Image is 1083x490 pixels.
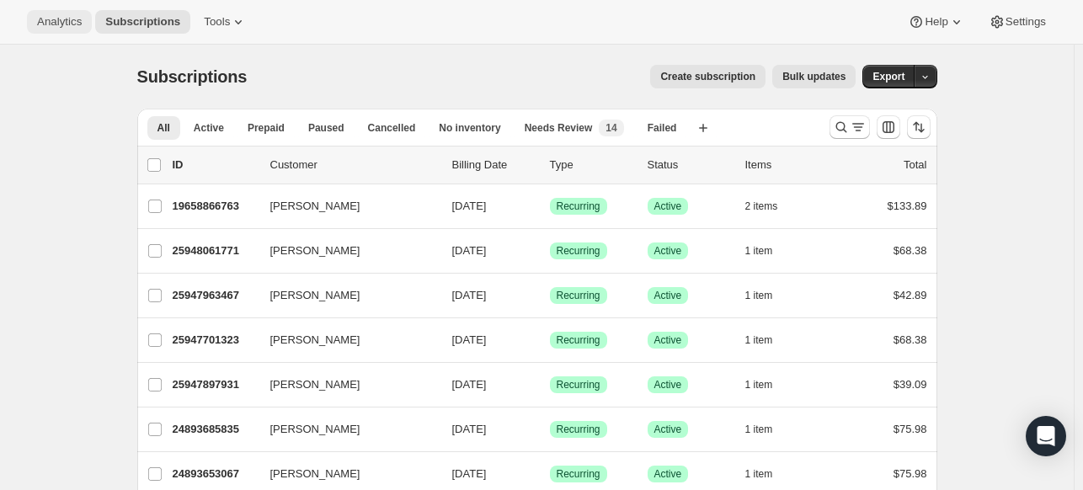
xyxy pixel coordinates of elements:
button: 1 item [745,462,792,486]
span: [DATE] [452,423,487,435]
button: [PERSON_NAME] [260,371,429,398]
button: 1 item [745,239,792,263]
button: Create subscription [650,65,766,88]
p: 25947701323 [173,332,257,349]
span: Recurring [557,467,600,481]
p: Billing Date [452,157,536,173]
span: Paused [308,121,344,135]
span: [DATE] [452,200,487,212]
span: [PERSON_NAME] [270,242,360,259]
p: 25948061771 [173,242,257,259]
button: Search and filter results [830,115,870,139]
button: Help [898,10,974,34]
span: 1 item [745,423,773,436]
span: Recurring [557,378,600,391]
span: Active [654,200,682,213]
button: 1 item [745,328,792,352]
span: Subscriptions [105,15,180,29]
span: Recurring [557,289,600,302]
div: 24893653067[PERSON_NAME][DATE]SuccessRecurringSuccessActive1 item$75.98 [173,462,927,486]
div: 19658866763[PERSON_NAME][DATE]SuccessRecurringSuccessActive2 items$133.89 [173,194,927,218]
span: $68.38 [894,244,927,257]
span: Active [654,378,682,391]
span: Recurring [557,423,600,436]
p: 25947897931 [173,376,257,393]
span: Active [654,423,682,436]
button: [PERSON_NAME] [260,237,429,264]
span: Analytics [37,15,82,29]
button: Customize table column order and visibility [877,115,900,139]
button: [PERSON_NAME] [260,416,429,443]
div: 25947897931[PERSON_NAME][DATE]SuccessRecurringSuccessActive1 item$39.09 [173,373,927,397]
span: 1 item [745,378,773,391]
button: Subscriptions [95,10,190,34]
span: $75.98 [894,467,927,480]
button: [PERSON_NAME] [260,461,429,487]
span: 14 [606,121,616,135]
span: Active [654,333,682,347]
span: Failed [648,121,677,135]
button: 1 item [745,373,792,397]
button: 2 items [745,194,797,218]
span: Create subscription [660,70,755,83]
span: [PERSON_NAME] [270,421,360,438]
div: Items [745,157,830,173]
span: Settings [1006,15,1046,29]
p: Total [904,157,926,173]
button: [PERSON_NAME] [260,282,429,309]
span: 2 items [745,200,778,213]
span: Help [925,15,947,29]
div: Open Intercom Messenger [1026,416,1066,456]
button: Tools [194,10,257,34]
p: Status [648,157,732,173]
span: All [157,121,170,135]
button: Analytics [27,10,92,34]
span: 1 item [745,333,773,347]
button: Export [862,65,915,88]
p: ID [173,157,257,173]
button: Create new view [690,116,717,140]
p: 24893653067 [173,466,257,482]
span: [DATE] [452,378,487,391]
div: 25947701323[PERSON_NAME][DATE]SuccessRecurringSuccessActive1 item$68.38 [173,328,927,352]
button: [PERSON_NAME] [260,327,429,354]
span: Recurring [557,333,600,347]
span: Active [654,467,682,481]
span: Export [872,70,904,83]
span: 1 item [745,244,773,258]
span: [DATE] [452,467,487,480]
span: 1 item [745,467,773,481]
button: Bulk updates [772,65,856,88]
div: Type [550,157,634,173]
span: $42.89 [894,289,927,301]
span: [PERSON_NAME] [270,332,360,349]
span: 1 item [745,289,773,302]
span: Active [194,121,224,135]
span: Subscriptions [137,67,248,86]
span: Tools [204,15,230,29]
span: Bulk updates [782,70,846,83]
p: 19658866763 [173,198,257,215]
div: 25947963467[PERSON_NAME][DATE]SuccessRecurringSuccessActive1 item$42.89 [173,284,927,307]
span: No inventory [439,121,500,135]
span: $133.89 [888,200,927,212]
span: $39.09 [894,378,927,391]
div: IDCustomerBilling DateTypeStatusItemsTotal [173,157,927,173]
span: Active [654,244,682,258]
span: Recurring [557,200,600,213]
span: $68.38 [894,333,927,346]
span: Needs Review [525,121,593,135]
span: Recurring [557,244,600,258]
span: [PERSON_NAME] [270,376,360,393]
button: [PERSON_NAME] [260,193,429,220]
span: Cancelled [368,121,416,135]
p: 25947963467 [173,287,257,304]
button: Sort the results [907,115,931,139]
span: [DATE] [452,333,487,346]
button: 1 item [745,418,792,441]
p: Customer [270,157,439,173]
span: [PERSON_NAME] [270,466,360,482]
p: 24893685835 [173,421,257,438]
span: [PERSON_NAME] [270,198,360,215]
span: Active [654,289,682,302]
